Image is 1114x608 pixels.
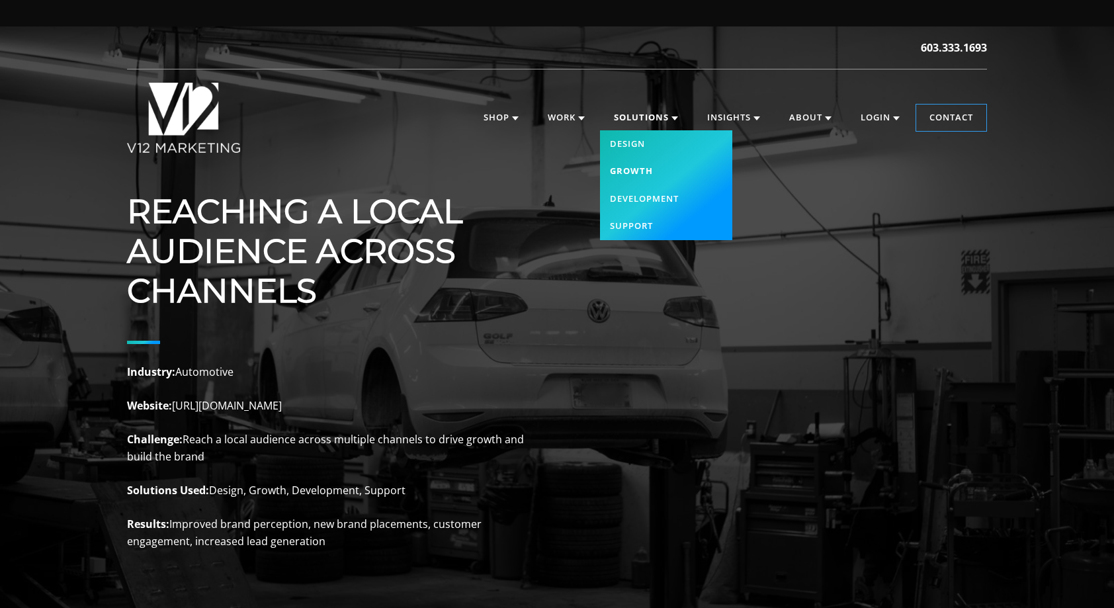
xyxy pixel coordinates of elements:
a: Solutions [601,105,691,131]
p: Automotive [URL][DOMAIN_NAME] Reach a local audience across multiple channels to drive growth and... [127,364,524,550]
a: 603.333.1693 [921,40,987,56]
strong: Challenge: [127,432,183,447]
a: Development [600,185,732,213]
img: V12 MARKETING Logo New Hampshire Marketing Agency [127,83,240,153]
a: Login [847,105,913,131]
a: Shop [470,105,532,131]
a: Growth [600,157,732,185]
a: About [776,105,845,131]
a: Support [600,212,732,240]
strong: Solutions Used: [127,483,209,498]
a: Insights [694,105,773,131]
h1: REACHING A LOCAL AUDIENCE ACROSS CHANNELS [127,192,524,311]
strong: Results: [127,517,169,531]
strong: Website: [127,398,172,413]
a: Contact [916,105,986,131]
strong: Industry: [127,365,175,379]
iframe: Chat Widget [1048,544,1114,608]
a: Design [600,130,732,158]
a: Work [535,105,598,131]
